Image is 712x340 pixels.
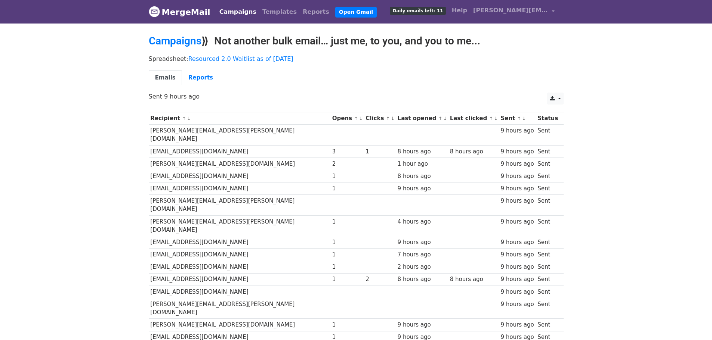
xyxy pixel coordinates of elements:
[149,215,330,236] td: [PERSON_NAME][EMAIL_ADDRESS][PERSON_NAME][DOMAIN_NAME]
[149,170,330,182] td: [EMAIL_ADDRESS][DOMAIN_NAME]
[364,112,395,125] th: Clicks
[149,195,330,216] td: [PERSON_NAME][EMAIL_ADDRESS][PERSON_NAME][DOMAIN_NAME]
[332,172,362,181] div: 1
[398,147,446,156] div: 8 hours ago
[366,147,394,156] div: 1
[354,116,358,121] a: ↑
[500,250,534,259] div: 9 hours ago
[398,172,446,181] div: 8 hours ago
[398,250,446,259] div: 7 hours ago
[332,321,362,329] div: 1
[386,116,390,121] a: ↑
[390,7,446,15] span: Daily emails left: 11
[330,112,364,125] th: Opens
[500,172,534,181] div: 9 hours ago
[149,55,564,63] p: Spreadsheet:
[398,263,446,271] div: 2 hours ago
[517,116,521,121] a: ↑
[332,263,362,271] div: 1
[149,273,330,286] td: [EMAIL_ADDRESS][DOMAIN_NAME]
[149,236,330,249] td: [EMAIL_ADDRESS][DOMAIN_NAME]
[182,116,186,121] a: ↑
[438,116,443,121] a: ↑
[149,261,330,273] td: [EMAIL_ADDRESS][DOMAIN_NAME]
[536,145,560,157] td: Sent
[522,116,526,121] a: ↓
[149,35,201,47] a: Campaigns
[536,249,560,261] td: Sent
[259,4,300,19] a: Templates
[398,184,446,193] div: 9 hours ago
[398,321,446,329] div: 9 hours ago
[536,319,560,331] td: Sent
[149,35,564,47] h2: ⟫ Not another bulk email… just me, to you, and you to me...
[398,160,446,168] div: 1 hour ago
[536,261,560,273] td: Sent
[449,3,470,18] a: Help
[396,112,448,125] th: Last opened
[149,183,330,195] td: [EMAIL_ADDRESS][DOMAIN_NAME]
[536,112,560,125] th: Status
[470,3,558,21] a: [PERSON_NAME][EMAIL_ADDRESS][DOMAIN_NAME]
[500,160,534,168] div: 9 hours ago
[187,116,191,121] a: ↓
[500,218,534,226] div: 9 hours ago
[536,195,560,216] td: Sent
[366,275,394,284] div: 2
[443,116,447,121] a: ↓
[536,170,560,182] td: Sent
[216,4,259,19] a: Campaigns
[332,184,362,193] div: 1
[149,298,330,319] td: [PERSON_NAME][EMAIL_ADDRESS][PERSON_NAME][DOMAIN_NAME]
[500,288,534,296] div: 9 hours ago
[149,93,564,100] p: Sent 9 hours ago
[332,250,362,259] div: 1
[500,321,534,329] div: 9 hours ago
[188,55,293,62] a: Resourced 2.0 Waitlist as of [DATE]
[398,275,446,284] div: 8 hours ago
[500,197,534,205] div: 9 hours ago
[500,147,534,156] div: 9 hours ago
[335,7,377,18] a: Open Gmail
[149,145,330,157] td: [EMAIL_ADDRESS][DOMAIN_NAME]
[332,147,362,156] div: 3
[332,160,362,168] div: 2
[536,215,560,236] td: Sent
[536,157,560,170] td: Sent
[536,273,560,286] td: Sent
[149,157,330,170] td: [PERSON_NAME][EMAIL_ADDRESS][DOMAIN_NAME]
[398,238,446,247] div: 9 hours ago
[387,3,449,18] a: Daily emails left: 11
[536,298,560,319] td: Sent
[149,125,330,146] td: [PERSON_NAME][EMAIL_ADDRESS][PERSON_NAME][DOMAIN_NAME]
[149,70,182,85] a: Emails
[494,116,498,121] a: ↓
[332,275,362,284] div: 1
[149,319,330,331] td: [PERSON_NAME][EMAIL_ADDRESS][DOMAIN_NAME]
[149,4,210,20] a: MergeMail
[450,147,497,156] div: 8 hours ago
[332,218,362,226] div: 1
[500,263,534,271] div: 9 hours ago
[149,112,330,125] th: Recipient
[149,286,330,298] td: [EMAIL_ADDRESS][DOMAIN_NAME]
[448,112,499,125] th: Last clicked
[536,286,560,298] td: Sent
[450,275,497,284] div: 8 hours ago
[536,125,560,146] td: Sent
[398,218,446,226] div: 4 hours ago
[500,300,534,309] div: 9 hours ago
[536,236,560,249] td: Sent
[536,183,560,195] td: Sent
[500,127,534,135] div: 9 hours ago
[500,275,534,284] div: 9 hours ago
[500,238,534,247] div: 9 hours ago
[300,4,332,19] a: Reports
[149,249,330,261] td: [EMAIL_ADDRESS][DOMAIN_NAME]
[473,6,548,15] span: [PERSON_NAME][EMAIL_ADDRESS][DOMAIN_NAME]
[499,112,536,125] th: Sent
[391,116,395,121] a: ↓
[500,184,534,193] div: 9 hours ago
[332,238,362,247] div: 1
[149,6,160,17] img: MergeMail logo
